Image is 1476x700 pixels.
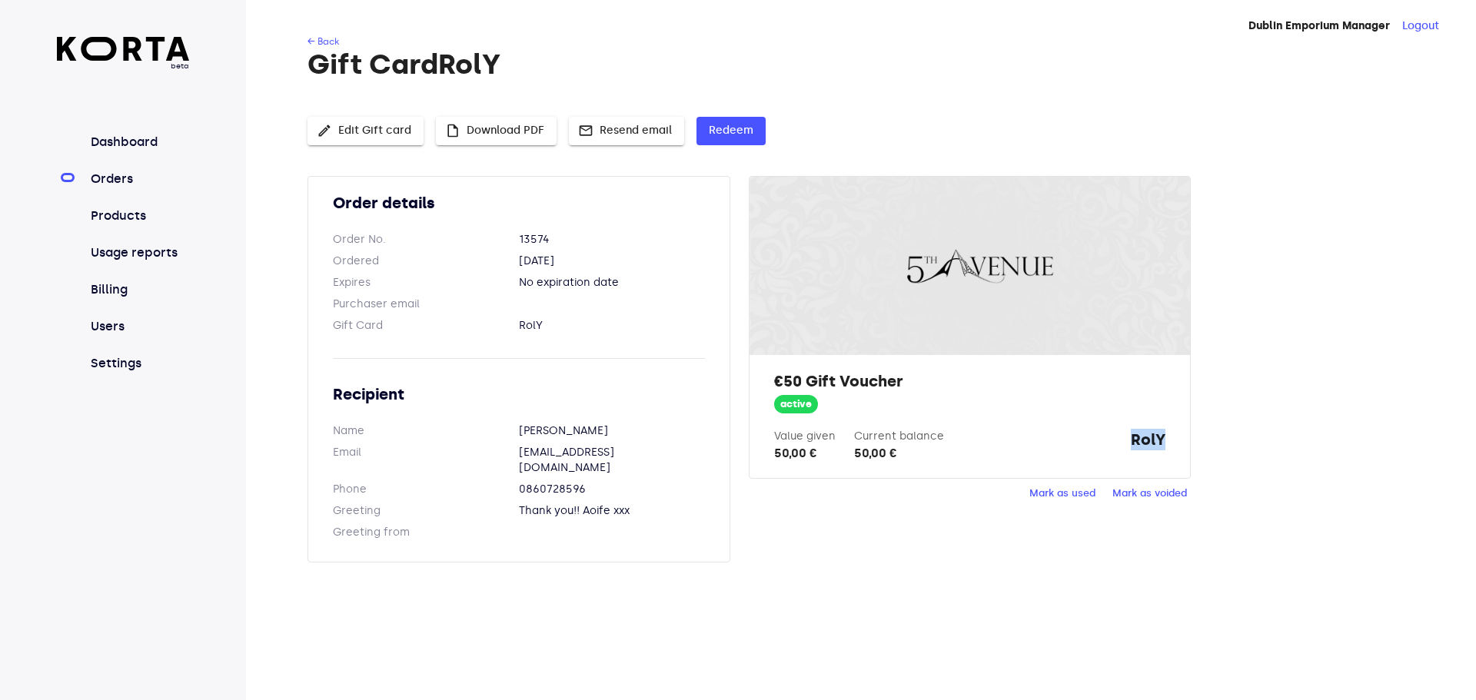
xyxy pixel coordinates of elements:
div: 50,00 € [854,444,944,463]
span: Mark as used [1029,485,1095,503]
strong: Dublin Emporium Manager [1248,19,1390,32]
dt: Ordered [333,254,519,269]
dt: Name [333,423,519,439]
span: Resend email [581,121,672,141]
span: active [774,397,818,412]
dt: Greeting from [333,525,519,540]
dt: Email [333,445,519,476]
button: Edit Gift card [307,117,424,145]
dd: [EMAIL_ADDRESS][DOMAIN_NAME] [519,445,705,476]
dt: Purchaser email [333,297,519,312]
span: beta [57,61,190,71]
label: Current balance [854,430,944,443]
a: Edit Gift card [307,122,424,135]
a: Billing [88,280,190,299]
strong: RolY [1131,429,1165,463]
dt: Order No. [333,232,519,247]
span: mail [578,123,593,138]
img: Korta [57,37,190,61]
span: edit [317,123,332,138]
h2: Order details [333,192,705,214]
dd: No expiration date [519,275,705,290]
dd: 13574 [519,232,705,247]
dt: Expires [333,275,519,290]
button: Redeem [696,117,766,145]
h2: €50 Gift Voucher [774,370,1165,392]
dt: Gift Card [333,318,519,333]
a: Products [88,207,190,225]
dd: Thank you!! Aoife xxx [519,503,705,519]
div: 50,00 € [774,444,836,463]
a: Usage reports [88,244,190,262]
h1: Gift Card RolY [307,49,1411,80]
button: Logout [1402,18,1439,34]
a: Users [88,317,190,336]
dt: Phone [333,482,519,497]
button: Mark as used [1026,482,1099,506]
a: Settings [88,354,190,373]
a: Dashboard [88,133,190,151]
dd: [PERSON_NAME] [519,423,705,439]
a: ← Back [307,36,339,47]
a: Orders [88,170,190,188]
dd: [DATE] [519,254,705,269]
dd: 0860728596 [519,482,705,497]
a: beta [57,37,190,71]
button: Resend email [569,117,684,145]
span: insert_drive_file [445,123,460,138]
span: Download PDF [448,121,544,141]
span: Mark as voided [1112,485,1187,503]
label: Value given [774,430,836,443]
dd: RolY [519,318,705,333]
button: Mark as voided [1109,482,1191,506]
dt: Greeting [333,503,519,519]
button: Download PDF [436,117,557,145]
span: Edit Gift card [320,121,411,141]
h2: Recipient [333,383,705,405]
span: Redeem [709,121,753,141]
